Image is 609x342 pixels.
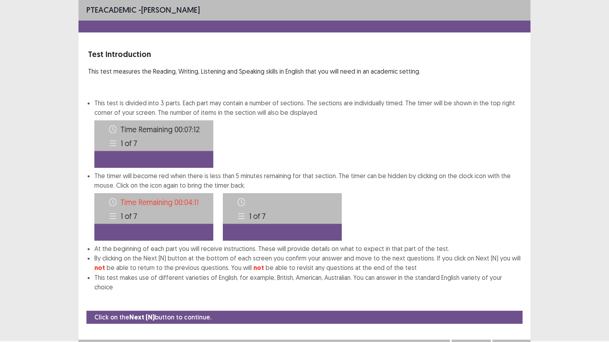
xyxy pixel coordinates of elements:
[86,4,200,16] p: - [PERSON_NAME]
[94,264,105,272] strong: not
[94,273,521,292] li: This test makes use of different varieties of English, for example, British, American, Australian...
[223,193,342,241] img: Time-image
[129,313,155,321] strong: Next (N)
[94,98,521,168] li: This test is divided into 3 parts. Each part may contain a number of sections. The sections are i...
[86,5,136,15] span: PTE academic
[94,171,521,244] li: The timer will become red when there is less than 5 minutes remaining for that section. The timer...
[94,120,213,168] img: Time-image
[94,244,521,253] li: At the beginning of each part you will receive instructions. These will provide details on what t...
[94,312,211,322] p: Click on the button to continue.
[88,48,521,60] p: Test Introduction
[88,66,521,76] p: This test measures the Reading, Writing, Listening and Speaking skills in English that you will n...
[94,253,521,273] li: By clicking on the Next (N) button at the bottom of each screen you confirm your answer and move ...
[94,193,213,241] img: Time-image
[253,264,264,272] strong: not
